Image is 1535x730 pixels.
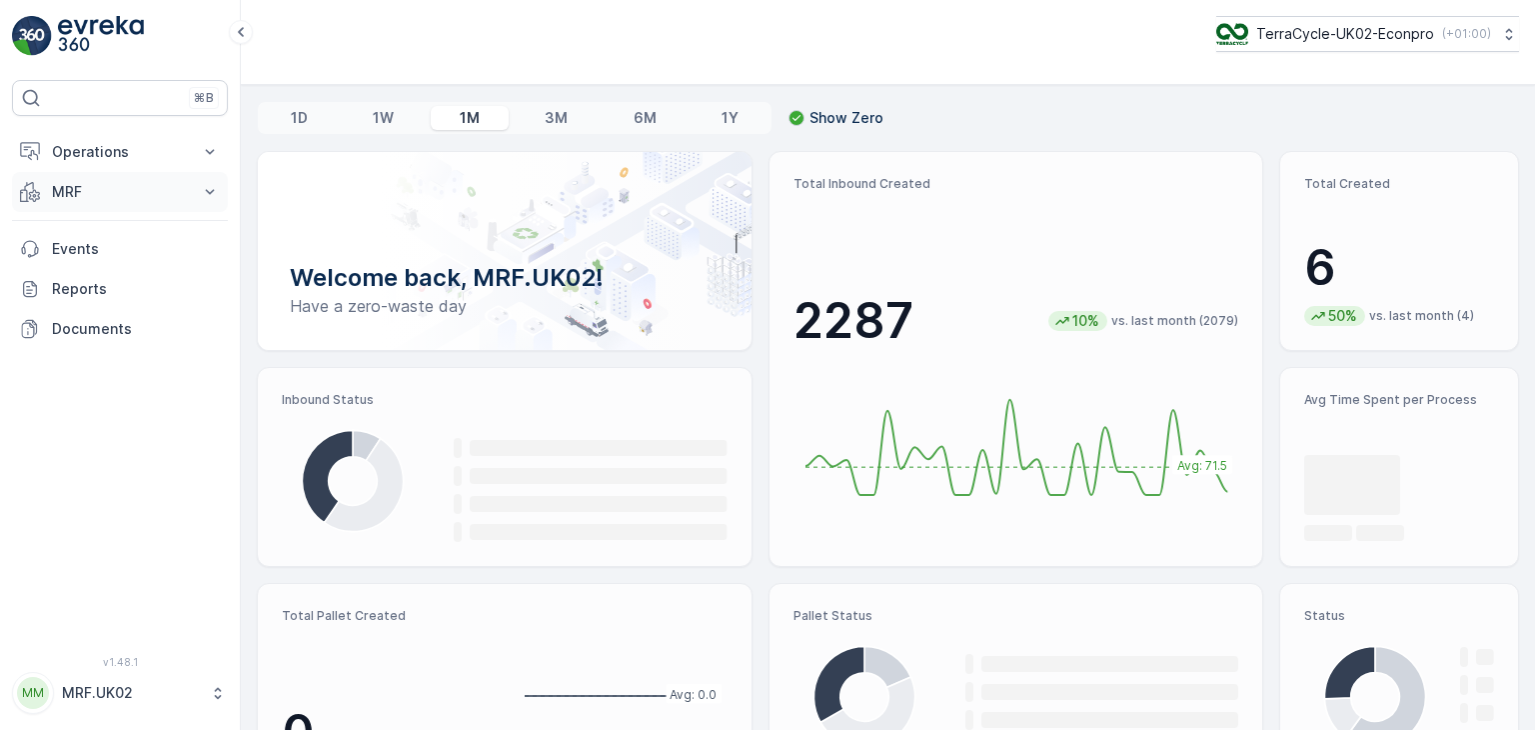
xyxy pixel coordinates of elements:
div: MM [17,677,49,709]
p: Reports [52,279,220,299]
p: ( +01:00 ) [1442,26,1491,42]
p: 2287 [793,291,913,351]
a: Reports [12,269,228,309]
p: 6 [1304,238,1494,298]
p: TerraCycle-UK02-Econpro [1256,24,1434,44]
p: Pallet Status [793,608,1239,624]
p: 1D [291,108,308,128]
p: Documents [52,319,220,339]
p: MRF [52,182,188,202]
p: 50% [1326,306,1359,326]
p: Total Created [1304,176,1494,192]
p: Avg Time Spent per Process [1304,392,1494,408]
p: 1W [373,108,394,128]
p: 3M [545,108,568,128]
span: v 1.48.1 [12,656,228,668]
p: MRF.UK02 [62,683,200,703]
button: Operations [12,132,228,172]
a: Events [12,229,228,269]
p: Total Inbound Created [793,176,1239,192]
p: vs. last month (4) [1369,308,1474,324]
p: Have a zero-waste day [290,294,720,318]
img: logo_light-DOdMpM7g.png [58,16,144,56]
p: 6M [634,108,657,128]
button: MMMRF.UK02 [12,672,228,714]
p: 1M [460,108,480,128]
p: Total Pallet Created [282,608,497,624]
button: TerraCycle-UK02-Econpro(+01:00) [1216,16,1519,52]
p: 10% [1070,311,1101,331]
p: 1Y [722,108,739,128]
a: Documents [12,309,228,349]
img: logo [12,16,52,56]
p: Operations [52,142,188,162]
p: Status [1304,608,1494,624]
p: Inbound Status [282,392,728,408]
img: terracycle_logo_wKaHoWT.png [1216,23,1248,45]
button: MRF [12,172,228,212]
p: vs. last month (2079) [1111,313,1238,329]
p: Events [52,239,220,259]
p: Welcome back, MRF.UK02! [290,262,720,294]
p: Show Zero [809,108,883,128]
p: ⌘B [194,90,214,106]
